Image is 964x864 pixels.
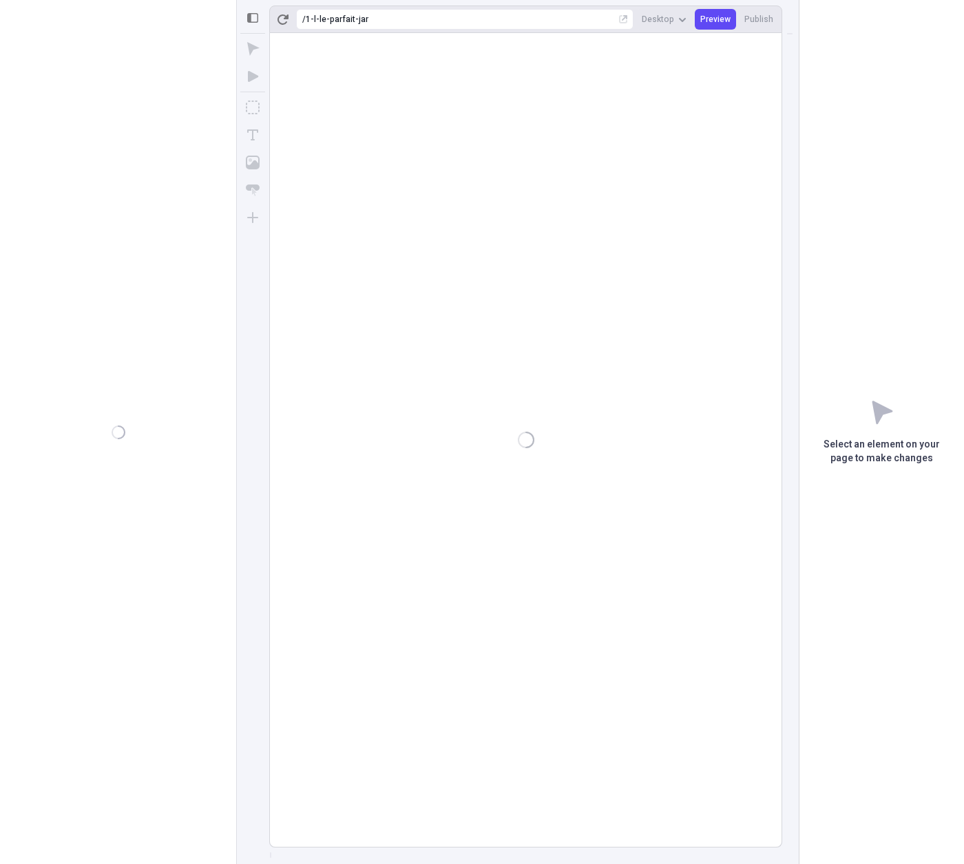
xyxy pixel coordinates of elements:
[240,95,265,120] button: Box
[240,150,265,175] button: Image
[695,9,736,30] button: Preview
[636,9,692,30] button: Desktop
[642,14,674,25] span: Desktop
[799,438,964,465] p: Select an element on your page to make changes
[240,123,265,147] button: Text
[240,178,265,202] button: Button
[739,9,779,30] button: Publish
[700,14,731,25] span: Preview
[302,14,306,25] div: /
[744,14,773,25] span: Publish
[306,14,616,25] div: 1-l-le-parfait-jar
